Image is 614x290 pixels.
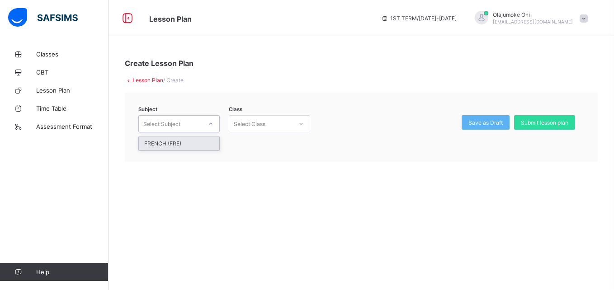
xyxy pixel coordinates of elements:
span: Save as Draft [468,119,503,126]
span: Create Lesson Plan [125,59,194,68]
span: Assessment Format [36,123,109,130]
span: session/term information [381,15,457,22]
img: safsims [8,8,78,27]
span: [EMAIL_ADDRESS][DOMAIN_NAME] [493,19,573,24]
span: Submit lesson plan [521,119,568,126]
span: Time Table [36,105,109,112]
div: FRENCH (FRE) [139,136,219,150]
span: Subject [138,106,157,112]
div: Select Subject [143,115,180,132]
span: Class [229,106,242,112]
span: / Create [163,77,184,84]
div: OlajumokeOni [466,11,592,26]
span: Classes [36,51,109,58]
div: Select Class [234,115,265,132]
span: Help [36,268,108,276]
span: Lesson Plan [36,87,109,94]
span: Lesson Plan [149,14,192,23]
a: Lesson Plan [132,77,163,84]
span: CBT [36,69,109,76]
span: Olajumoke Oni [493,11,573,18]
